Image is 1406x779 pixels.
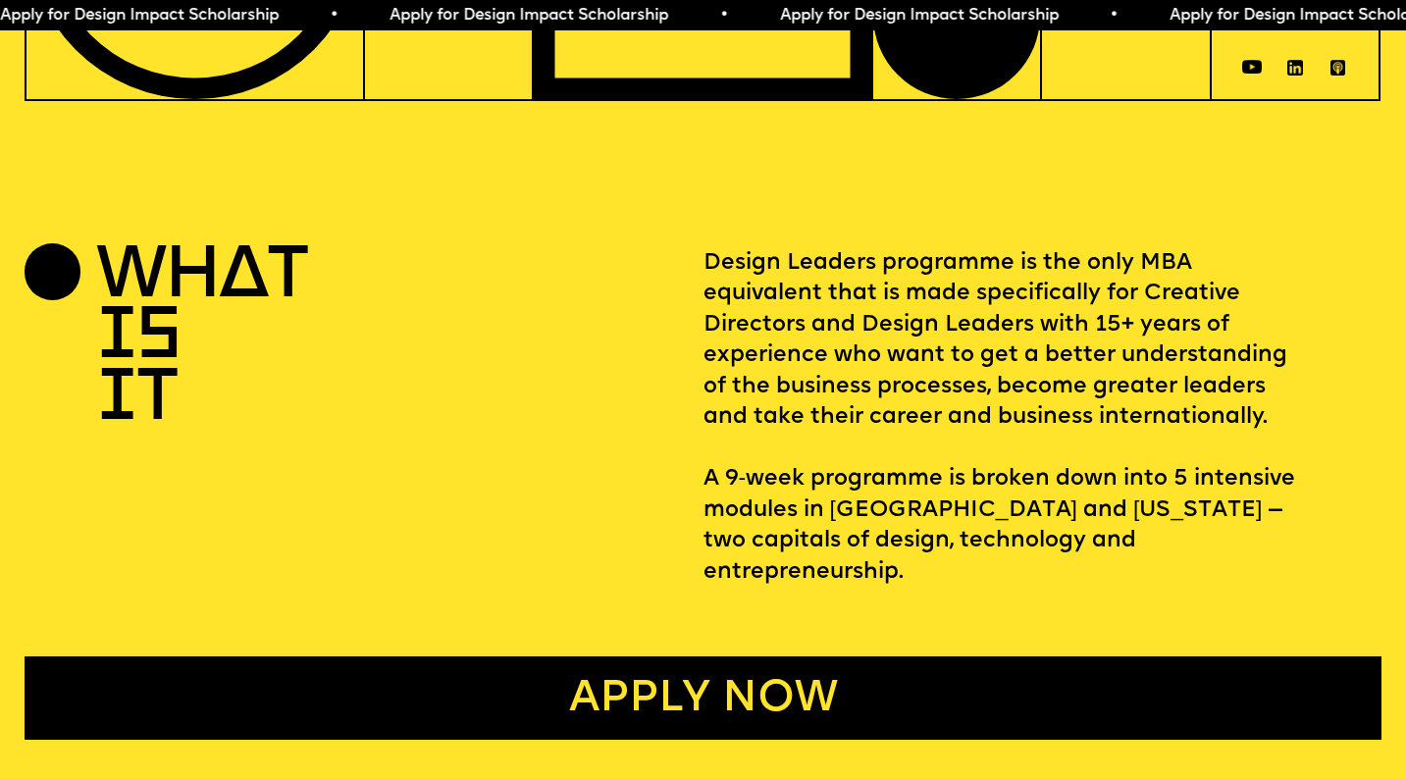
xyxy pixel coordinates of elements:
[96,248,209,433] h2: WHAT IS IT
[25,656,1381,740] a: Apply now
[703,248,1382,589] p: Design Leaders programme is the only MBA equivalent that is made specifically for Creative Direct...
[330,8,338,24] span: •
[1110,8,1119,24] span: •
[719,8,728,24] span: •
